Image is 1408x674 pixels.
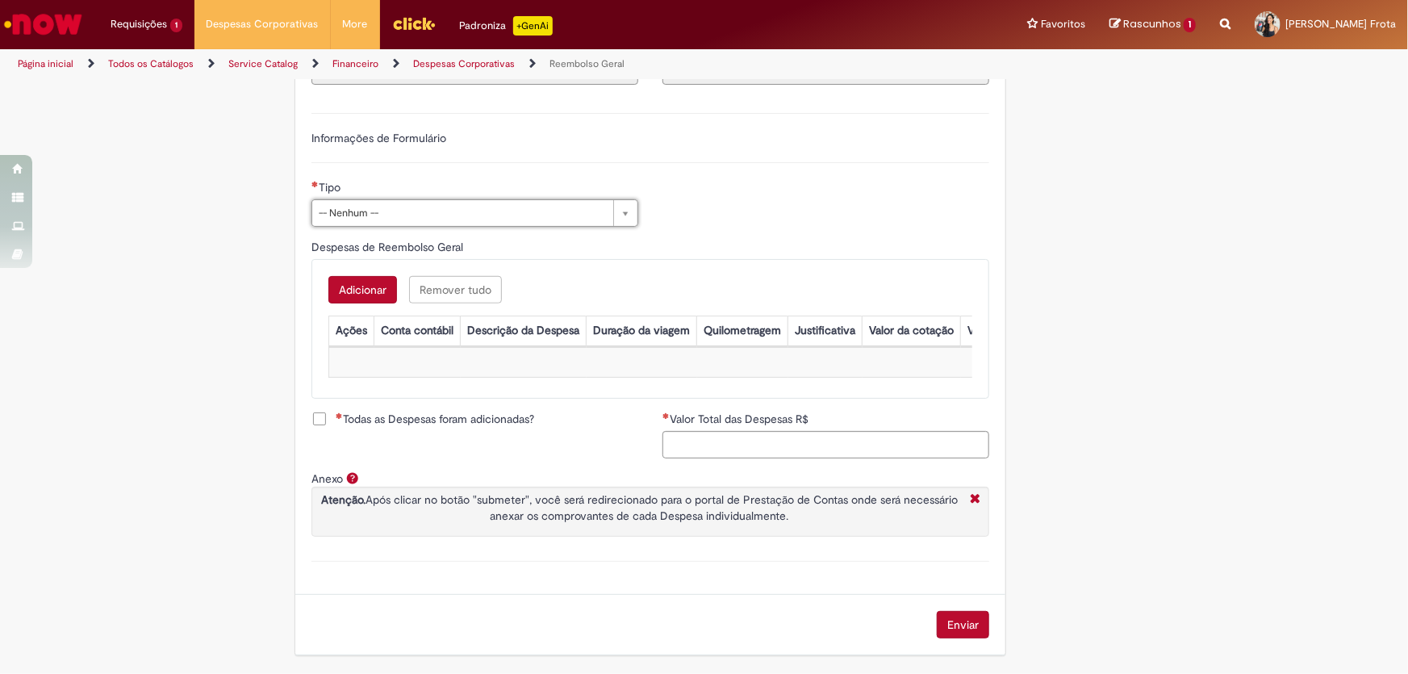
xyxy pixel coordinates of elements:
[863,316,961,345] th: Valor da cotação
[460,16,553,36] div: Padroniza
[207,16,319,32] span: Despesas Corporativas
[549,57,625,70] a: Reembolso Geral
[329,316,374,345] th: Ações
[662,412,670,419] span: Necessários
[961,316,1047,345] th: Valor por Litro
[108,57,194,70] a: Todos os Catálogos
[12,49,926,79] ul: Trilhas de página
[587,316,697,345] th: Duração da viagem
[2,8,85,40] img: ServiceNow
[311,181,319,187] span: Necessários
[413,57,515,70] a: Despesas Corporativas
[670,412,812,426] span: Valor Total das Despesas R$
[788,316,863,345] th: Justificativa
[966,492,984,509] i: Fechar More information Por anexo
[343,471,362,484] span: Ajuda para Anexo
[1285,17,1396,31] span: [PERSON_NAME] Frota
[311,131,446,145] label: Informações de Formulário
[336,411,534,427] span: Todas as Despesas foram adicionadas?
[513,16,553,36] p: +GenAi
[461,316,587,345] th: Descrição da Despesa
[662,431,989,458] input: Valor Total das Despesas R$
[392,11,436,36] img: click_logo_yellow_360x200.png
[343,16,368,32] span: More
[1041,16,1085,32] span: Favoritos
[697,316,788,345] th: Quilometragem
[1184,18,1196,32] span: 1
[311,240,466,254] span: Despesas de Reembolso Geral
[1109,17,1196,32] a: Rascunhos
[18,57,73,70] a: Página inicial
[332,57,378,70] a: Financeiro
[336,412,343,419] span: Necessários
[321,492,366,507] strong: Atenção.
[311,471,343,486] label: Anexo
[170,19,182,32] span: 1
[319,180,344,195] span: Tipo
[1123,16,1181,31] span: Rascunhos
[328,276,397,304] button: Add a row for Despesas de Reembolso Geral
[937,611,989,638] button: Enviar
[319,200,605,226] span: -- Nenhum --
[374,316,461,345] th: Conta contábil
[228,57,298,70] a: Service Catalog
[111,16,167,32] span: Requisições
[316,492,962,524] p: Após clicar no botão "submeter", você será redirecionado para o portal de Prestação de Contas ond...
